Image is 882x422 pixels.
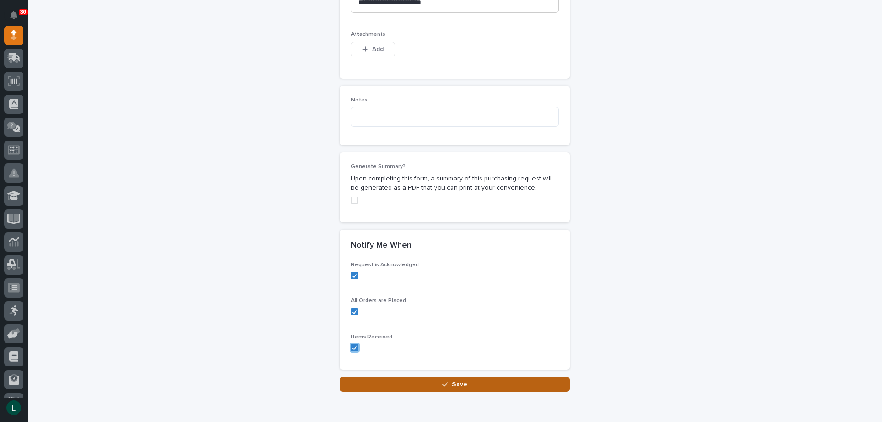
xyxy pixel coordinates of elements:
p: 36 [20,9,26,15]
span: Request is Acknowledged [351,262,419,268]
button: Add [351,42,395,56]
span: All Orders are Placed [351,298,406,304]
h2: Notify Me When [351,241,412,251]
button: users-avatar [4,398,23,417]
span: Generate Summary? [351,164,406,169]
span: Save [452,380,467,388]
span: Add [372,45,384,53]
button: Save [340,377,570,392]
span: Notes [351,97,367,103]
button: Notifications [4,6,23,25]
div: Notifications36 [11,11,23,26]
p: Upon completing this form, a summary of this purchasing request will be generated as a PDF that y... [351,174,559,193]
span: Items Received [351,334,392,340]
span: Attachments [351,32,385,37]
